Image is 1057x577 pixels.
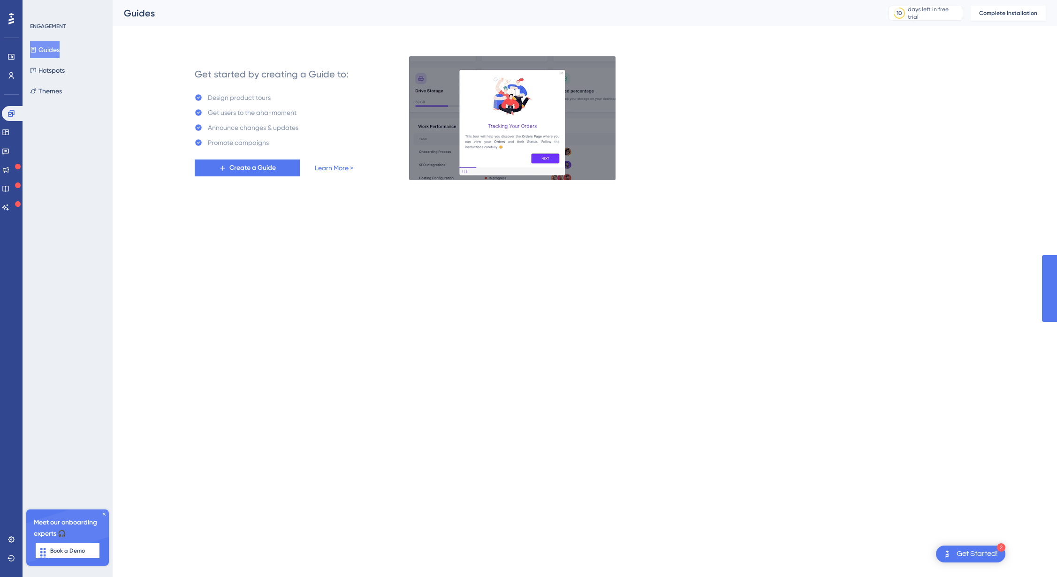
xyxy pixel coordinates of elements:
[908,6,960,21] div: days left in free trial
[30,23,66,30] div: ENGAGEMENT
[979,9,1037,17] span: Complete Installation
[229,162,276,174] span: Create a Guide
[997,543,1005,552] div: 2
[971,6,1046,21] button: Complete Installation
[124,7,865,20] div: Guides
[195,159,300,176] button: Create a Guide
[208,107,297,118] div: Get users to the aha-moment
[936,546,1005,562] div: Open Get Started! checklist, remaining modules: 2
[208,137,269,148] div: Promote campaigns
[409,56,616,181] img: 21a29cd0e06a8f1d91b8bced9f6e1c06.gif
[315,162,353,174] a: Learn More >
[1018,540,1046,568] iframe: UserGuiding AI Assistant Launcher
[208,92,271,103] div: Design product tours
[195,68,349,81] div: Get started by creating a Guide to:
[36,543,99,558] button: Book a Demo
[34,517,101,539] span: Meet our onboarding experts 🎧
[30,41,60,58] button: Guides
[942,548,953,560] img: launcher-image-alternative-text
[957,549,998,559] div: Get Started!
[30,62,65,79] button: Hotspots
[50,547,85,554] span: Book a Demo
[897,9,902,17] div: 10
[36,541,51,569] div: Drag
[208,122,298,133] div: Announce changes & updates
[30,83,62,99] button: Themes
